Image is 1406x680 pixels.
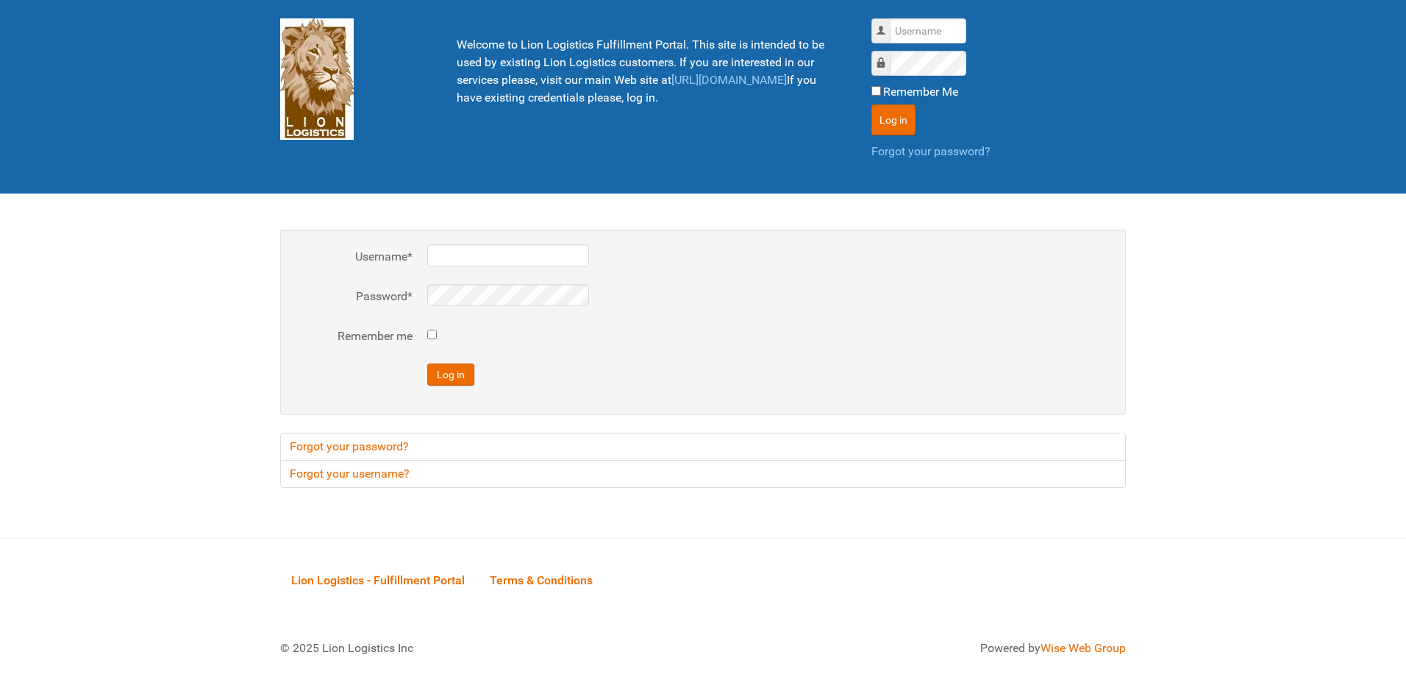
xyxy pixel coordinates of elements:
[280,433,1126,461] a: Forgot your password?
[490,573,593,587] span: Terms & Conditions
[871,144,991,158] a: Forgot your password?
[280,460,1126,488] a: Forgot your username?
[886,23,887,24] label: Username
[479,557,604,603] a: Terms & Conditions
[671,73,787,87] a: [URL][DOMAIN_NAME]
[269,628,696,668] div: © 2025 Lion Logistics Inc
[295,327,413,345] label: Remember me
[427,364,474,386] button: Log in
[295,248,413,266] label: Username
[886,55,887,56] label: Password
[295,288,413,305] label: Password
[883,83,958,101] label: Remember Me
[871,105,916,135] button: Log in
[1041,641,1126,655] a: Wise Web Group
[280,18,354,140] img: Lion Logistics
[457,36,835,107] p: Welcome to Lion Logistics Fulfillment Portal. This site is intended to be used by existing Lion L...
[291,573,465,587] span: Lion Logistics - Fulfillment Portal
[280,71,354,85] a: Lion Logistics
[280,557,476,603] a: Lion Logistics - Fulfillment Portal
[890,18,966,43] input: Username
[721,640,1126,657] div: Powered by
